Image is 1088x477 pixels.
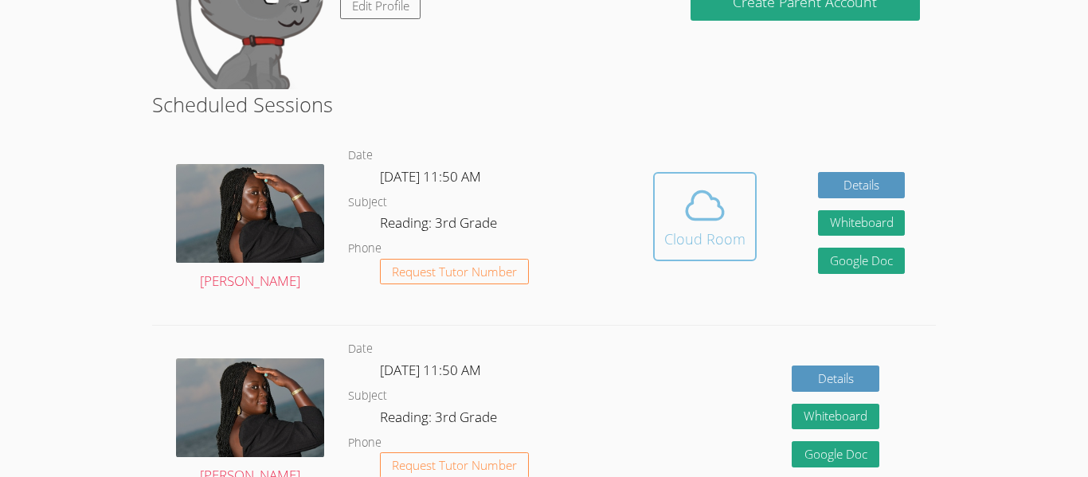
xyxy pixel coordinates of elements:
[392,459,517,471] span: Request Tutor Number
[380,167,481,186] span: [DATE] 11:50 AM
[348,339,373,359] dt: Date
[152,89,936,119] h2: Scheduled Sessions
[348,239,382,259] dt: Phone
[392,266,517,278] span: Request Tutor Number
[653,172,757,261] button: Cloud Room
[348,146,373,166] dt: Date
[792,441,879,467] a: Google Doc
[818,172,906,198] a: Details
[348,386,387,406] dt: Subject
[176,164,324,263] img: avatar.png
[664,228,746,250] div: Cloud Room
[176,164,324,293] a: [PERSON_NAME]
[792,366,879,392] a: Details
[818,210,906,237] button: Whiteboard
[380,259,529,285] button: Request Tutor Number
[348,193,387,213] dt: Subject
[818,248,906,274] a: Google Doc
[792,404,879,430] button: Whiteboard
[176,358,324,457] img: avatar.png
[348,433,382,453] dt: Phone
[380,361,481,379] span: [DATE] 11:50 AM
[380,212,500,239] dd: Reading: 3rd Grade
[380,406,500,433] dd: Reading: 3rd Grade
